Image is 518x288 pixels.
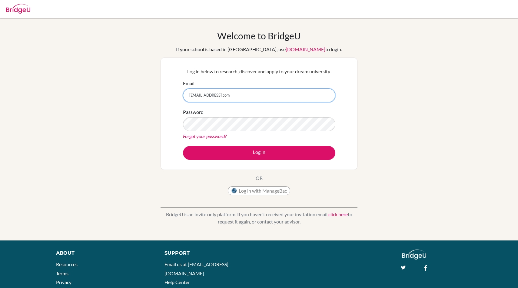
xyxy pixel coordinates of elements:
p: BridgeU is an invite only platform. If you haven’t received your invitation email, to request it ... [161,211,357,225]
div: About [56,250,151,257]
a: [DOMAIN_NAME] [286,46,325,52]
a: Resources [56,261,78,267]
a: Forgot your password? [183,133,227,139]
a: click here [328,211,348,217]
a: Email us at [EMAIL_ADDRESS][DOMAIN_NAME] [164,261,228,276]
label: Email [183,80,194,87]
h1: Welcome to BridgeU [217,30,301,41]
div: If your school is based in [GEOGRAPHIC_DATA], use to login. [176,46,342,53]
a: Terms [56,270,68,276]
button: Log in [183,146,335,160]
img: Bridge-U [6,4,30,14]
a: Help Center [164,279,190,285]
label: Password [183,108,204,116]
p: OR [256,174,263,182]
a: Privacy [56,279,71,285]
div: Support [164,250,252,257]
button: Log in with ManageBac [228,186,290,195]
p: Log in below to research, discover and apply to your dream university. [183,68,335,75]
img: logo_white@2x-f4f0deed5e89b7ecb1c2cc34c3e3d731f90f0f143d5ea2071677605dd97b5244.png [402,250,427,260]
